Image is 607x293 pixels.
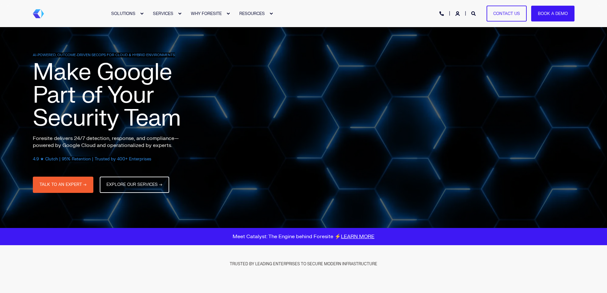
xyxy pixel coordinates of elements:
[487,5,527,22] a: Contact Us
[33,157,151,162] span: 4.9 ★ Clutch | 95% Retention | Trusted by 400+ Enterprises
[233,233,374,240] span: Meet Catalyst: The Engine behind Foresite ⚡️
[33,9,44,18] a: Back to Home
[140,12,144,16] div: Expand SOLUTIONS
[531,5,574,22] a: Book a Demo
[239,11,265,16] span: RESOURCES
[226,12,230,16] div: Expand WHY FORESITE
[33,53,175,57] span: AI-POWERED, OUTCOME-DRIVEN SECOPS FOR CLOUD & HYBRID ENVIRONMENTS
[178,12,182,16] div: Expand SERVICES
[230,261,377,267] span: TRUSTED BY LEADING ENTERPRISES TO SECURE MODERN INFRASTRUCTURE
[341,233,374,240] a: LEARN MORE
[33,9,44,18] img: Foresite brand mark, a hexagon shape of blues with a directional arrow to the right hand side
[269,12,273,16] div: Expand RESOURCES
[111,11,135,16] span: SOLUTIONS
[100,177,169,193] a: EXPLORE OUR SERVICES →
[33,58,181,133] span: Make Google Part of Your Security Team
[471,11,477,16] a: Open Search
[33,177,93,193] a: TALK TO AN EXPERT →
[33,135,192,149] p: Foresite delivers 24/7 detection, response, and compliance—powered by Google Cloud and operationa...
[191,11,222,16] span: WHY FORESITE
[455,11,461,16] a: Login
